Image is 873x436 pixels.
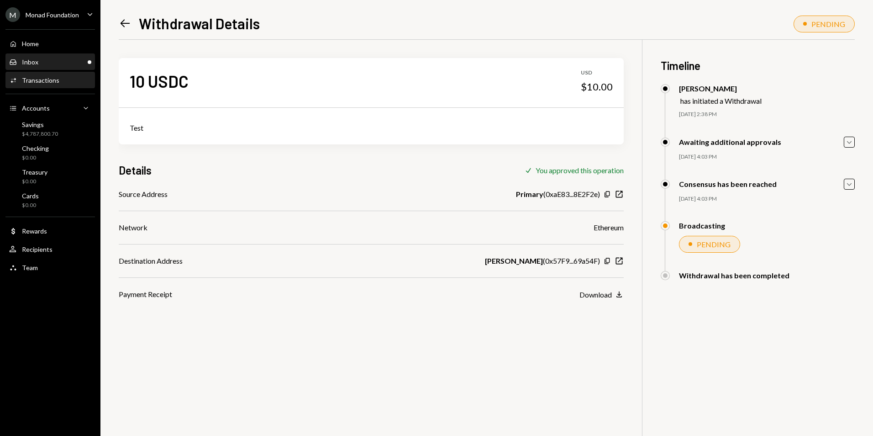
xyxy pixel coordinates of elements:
[22,192,39,200] div: Cards
[5,142,95,164] a: Checking$0.00
[579,290,612,299] div: Download
[536,166,624,175] div: You approved this operation
[5,72,95,88] a: Transactions
[679,271,789,280] div: Withdrawal has been completed
[26,11,79,19] div: Monad Foundation
[119,255,183,266] div: Destination Address
[22,178,47,186] div: $0.00
[22,264,38,271] div: Team
[5,259,95,276] a: Team
[581,69,613,77] div: USD
[697,240,731,249] div: PENDING
[679,221,725,230] div: Broadcasting
[5,223,95,239] a: Rewards
[679,195,855,203] div: [DATE] 4:03 PM
[811,20,845,28] div: PENDING
[22,121,58,128] div: Savings
[679,153,855,161] div: [DATE] 4:03 PM
[22,245,53,253] div: Recipients
[22,130,58,138] div: $4,787,800.70
[22,144,49,152] div: Checking
[5,53,95,70] a: Inbox
[22,76,59,84] div: Transactions
[22,58,38,66] div: Inbox
[5,241,95,257] a: Recipients
[679,111,855,118] div: [DATE] 2:38 PM
[661,58,855,73] h3: Timeline
[130,122,613,133] div: Test
[119,189,168,200] div: Source Address
[22,202,39,209] div: $0.00
[679,180,777,188] div: Consensus has been reached
[5,189,95,211] a: Cards$0.00
[119,289,172,300] div: Payment Receipt
[516,189,543,200] b: Primary
[22,154,49,162] div: $0.00
[22,168,47,176] div: Treasury
[679,138,781,146] div: Awaiting additional approvals
[22,104,50,112] div: Accounts
[485,255,543,266] b: [PERSON_NAME]
[5,165,95,187] a: Treasury$0.00
[581,80,613,93] div: $10.00
[679,84,762,93] div: [PERSON_NAME]
[22,40,39,48] div: Home
[139,14,260,32] h1: Withdrawal Details
[5,35,95,52] a: Home
[5,100,95,116] a: Accounts
[516,189,600,200] div: ( 0xaE83...8E2F2e )
[5,7,20,22] div: M
[579,290,624,300] button: Download
[130,71,189,91] div: 10 USDC
[485,255,600,266] div: ( 0x57F9...69a54F )
[680,96,762,105] div: has initiated a Withdrawal
[22,227,47,235] div: Rewards
[5,118,95,140] a: Savings$4,787,800.70
[594,222,624,233] div: Ethereum
[119,163,152,178] h3: Details
[119,222,147,233] div: Network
